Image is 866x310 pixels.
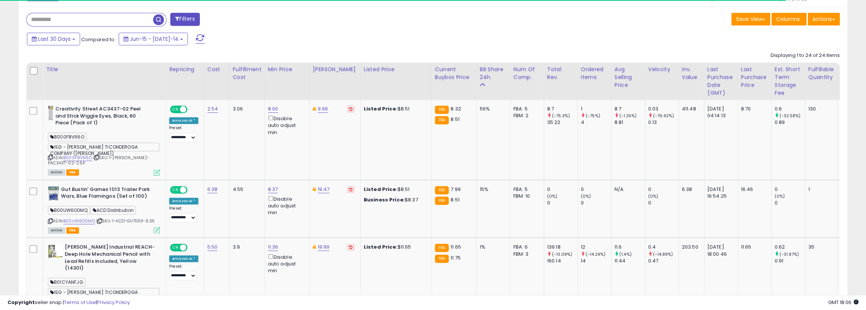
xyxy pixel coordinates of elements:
span: ISG - [PERSON_NAME] TICONDEROGA COMPANY ([PERSON_NAME]) [48,143,159,151]
div: Fulfillable Quantity [808,66,834,81]
div: 16.46 [741,186,766,193]
div: FBM: 10 [513,193,538,200]
div: 15% [480,186,504,193]
div: 0.62 [775,244,805,250]
div: 1 [808,186,832,193]
span: All listings currently available for purchase on Amazon [48,169,65,176]
span: B00UW6O0MQ [48,206,90,215]
small: (-14.29%) [586,251,606,257]
div: 14 [581,258,611,264]
div: Amazon AI * [169,117,198,124]
small: FBA [435,244,449,252]
strong: Copyright [7,299,35,306]
div: Title [46,66,163,73]
span: ON [171,186,180,193]
div: FBA: 5 [513,186,538,193]
div: $8.37 [364,197,426,203]
div: 0.91 [775,258,805,264]
button: Last 30 Days [27,33,80,45]
div: seller snap | | [7,299,130,306]
small: FBA [435,106,449,114]
button: Save View [731,13,770,25]
div: 11.65 [741,244,766,250]
div: 0.03 [648,106,679,112]
div: Displaying 1 to 24 of 24 items [771,52,840,59]
span: 8.51 [451,196,460,203]
small: (-75%) [586,113,600,119]
div: Current Buybox Price [435,66,473,81]
div: [DATE] 04:14:13 [707,106,732,119]
b: Listed Price: [364,243,398,250]
small: FBA [435,116,449,124]
div: 411.48 [682,106,698,112]
div: ASIN: [48,186,160,233]
span: | SKU: 1-ACD-GUT1013-6.35 [96,218,155,224]
div: 56% [480,106,504,112]
div: $8.51 [364,186,426,193]
small: (-31.87%) [780,251,799,257]
small: FBA [435,197,449,205]
div: 1% [480,244,504,250]
span: B000F8V66O [48,133,86,141]
b: Listed Price: [364,105,398,112]
small: (-1.25%) [619,113,637,119]
div: 139.18 [547,244,577,250]
small: (0%) [581,193,591,199]
div: 0.6 [775,106,805,112]
div: 3.9 [233,244,259,250]
small: (-75.3%) [552,113,570,119]
span: OFF [186,106,198,113]
div: 0 [581,200,611,206]
a: 2.54 [207,105,218,113]
div: 35 [808,244,832,250]
div: 0 [581,186,611,193]
div: Preset: [169,125,198,142]
span: OFF [186,186,198,193]
div: 160.14 [547,258,577,264]
b: Gut Bustin' Games 1013 Trailer Park Wars, Blue Flamingos (Set of 100) [61,186,152,202]
div: 8.7 [547,106,577,112]
div: Disable auto adjust min [268,195,304,216]
div: 0.4 [648,244,679,250]
div: 8.70 [741,106,766,112]
small: (-32.58%) [780,113,801,119]
div: 0 [775,186,805,193]
div: Ordered Items [581,66,608,81]
span: Columns [776,15,800,23]
div: 0 [648,186,679,193]
div: 203.50 [682,244,698,250]
span: 2025-08-14 18:06 GMT [828,299,859,306]
div: 0 [648,200,679,206]
div: 0.13 [648,119,679,126]
img: 41vmQuVeC9L._SL40_.jpg [48,106,54,121]
button: Jun-15 - [DATE]-14 [119,33,188,45]
div: N/A [615,186,639,193]
b: Creativity Street AC3437-02 Peel and Stick Wiggle Eyes, Black, 60 Piece (Pack of 1) [55,106,146,128]
div: FBM: 3 [513,251,538,258]
span: ON [171,106,180,113]
button: Columns [771,13,806,25]
div: 35.22 [547,119,577,126]
div: Num of Comp. [513,66,541,81]
div: 4 [581,119,611,126]
div: 12 [581,244,611,250]
div: FBM: 2 [513,112,538,119]
a: 11.36 [268,243,278,251]
div: [PERSON_NAME] [313,66,357,73]
span: 7.99 [451,186,461,193]
small: (-76.92%) [653,113,674,119]
span: B01CYANFJG [48,278,85,286]
a: B00UW6O0MQ [63,218,95,224]
a: 6.38 [207,186,218,193]
span: Jun-15 - [DATE]-14 [130,35,179,43]
a: Privacy Policy [97,299,130,306]
a: 8.00 [268,105,278,113]
div: [DATE] 16:54:25 [707,186,732,200]
div: 4.55 [233,186,259,193]
div: Last Purchase Date (GMT) [707,66,735,97]
small: (0%) [648,193,659,199]
span: 11.65 [451,243,461,250]
button: Filters [170,13,199,26]
div: 11.6 [615,244,645,250]
small: (0%) [547,193,558,199]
